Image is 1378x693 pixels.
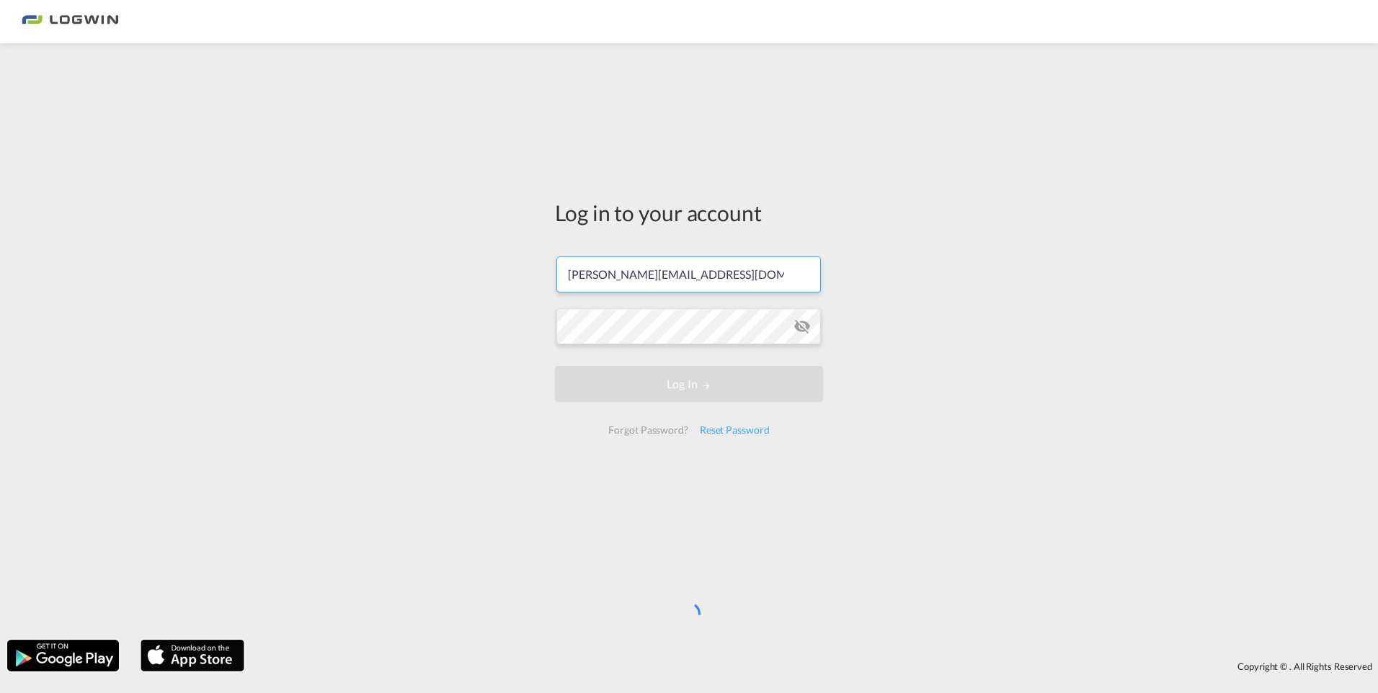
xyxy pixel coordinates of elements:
[794,318,811,335] md-icon: icon-eye-off
[6,638,120,673] img: google.png
[603,417,693,443] div: Forgot Password?
[694,417,775,443] div: Reset Password
[555,197,823,228] div: Log in to your account
[252,654,1378,679] div: Copyright © . All Rights Reserved
[555,366,823,402] button: LOGIN
[556,256,821,292] input: Enter email/phone number
[22,6,119,38] img: bc73a0e0d8c111efacd525e4c8ad7d32.png
[139,638,246,673] img: apple.png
